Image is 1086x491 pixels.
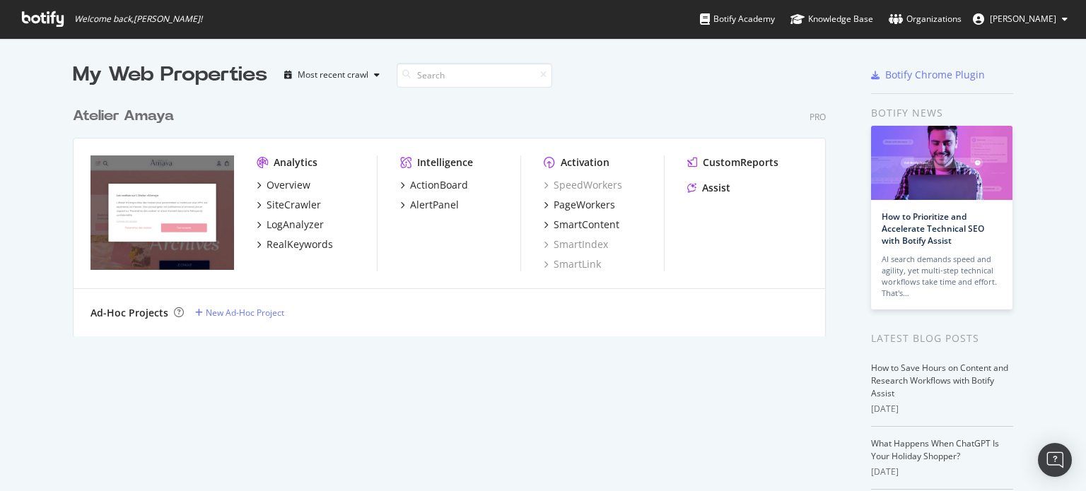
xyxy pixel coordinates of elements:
[885,68,985,82] div: Botify Chrome Plugin
[400,198,459,212] a: AlertPanel
[73,89,837,336] div: grid
[417,155,473,170] div: Intelligence
[990,13,1056,25] span: Anne-Solenne OGEE
[687,181,730,195] a: Assist
[90,155,234,270] img: atelier-amaya.com
[871,331,1013,346] div: Latest Blog Posts
[73,106,180,126] a: Atelier Amaya
[267,198,321,212] div: SiteCrawler
[544,257,601,271] a: SmartLink
[544,237,608,252] a: SmartIndex
[274,155,317,170] div: Analytics
[871,437,999,462] a: What Happens When ChatGPT Is Your Holiday Shopper?
[889,12,962,26] div: Organizations
[267,237,333,252] div: RealKeywords
[871,105,1013,121] div: Botify news
[410,178,468,192] div: ActionBoard
[90,306,168,320] div: Ad-Hoc Projects
[257,237,333,252] a: RealKeywords
[871,466,1013,478] div: [DATE]
[687,155,778,170] a: CustomReports
[871,362,1008,399] a: How to Save Hours on Content and Research Workflows with Botify Assist
[700,12,775,26] div: Botify Academy
[73,106,174,126] div: Atelier Amaya
[882,211,984,247] a: How to Prioritize and Accelerate Technical SEO with Botify Assist
[871,68,985,82] a: Botify Chrome Plugin
[257,198,321,212] a: SiteCrawler
[397,63,552,88] input: Search
[73,61,267,89] div: My Web Properties
[962,8,1079,30] button: [PERSON_NAME]
[298,71,368,79] div: Most recent crawl
[410,198,459,212] div: AlertPanel
[206,307,284,319] div: New Ad-Hoc Project
[267,178,310,192] div: Overview
[74,13,202,25] span: Welcome back, [PERSON_NAME] !
[561,155,609,170] div: Activation
[257,218,324,232] a: LogAnalyzer
[871,403,1013,415] div: [DATE]
[871,126,1012,200] img: How to Prioritize and Accelerate Technical SEO with Botify Assist
[279,64,385,86] button: Most recent crawl
[267,218,324,232] div: LogAnalyzer
[790,12,873,26] div: Knowledge Base
[554,218,619,232] div: SmartContent
[544,198,615,212] a: PageWorkers
[702,181,730,195] div: Assist
[882,254,1002,299] div: AI search demands speed and agility, yet multi-step technical workflows take time and effort. Tha...
[257,178,310,192] a: Overview
[544,178,622,192] a: SpeedWorkers
[400,178,468,192] a: ActionBoard
[195,307,284,319] a: New Ad-Hoc Project
[1038,443,1072,477] div: Open Intercom Messenger
[554,198,615,212] div: PageWorkers
[703,155,778,170] div: CustomReports
[810,111,826,123] div: Pro
[544,218,619,232] a: SmartContent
